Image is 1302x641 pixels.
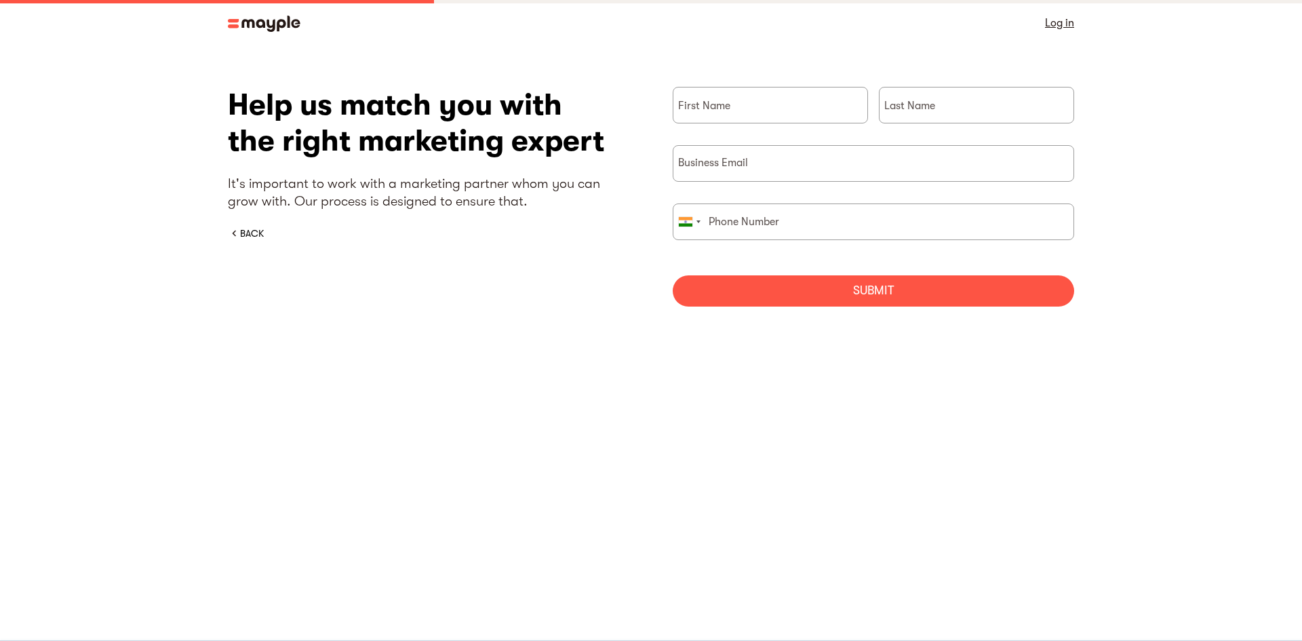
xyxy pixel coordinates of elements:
div: BACK [240,227,264,240]
form: briefForm [673,87,1074,307]
p: It's important to work with a marketing partner whom you can grow with. Our process is designed t... [228,175,629,210]
div: India (भारत): +91 [673,204,705,239]
a: Log in [1045,14,1074,33]
input: Phone Number [673,203,1074,240]
h1: Help us match you with the right marketing expert [228,87,629,159]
